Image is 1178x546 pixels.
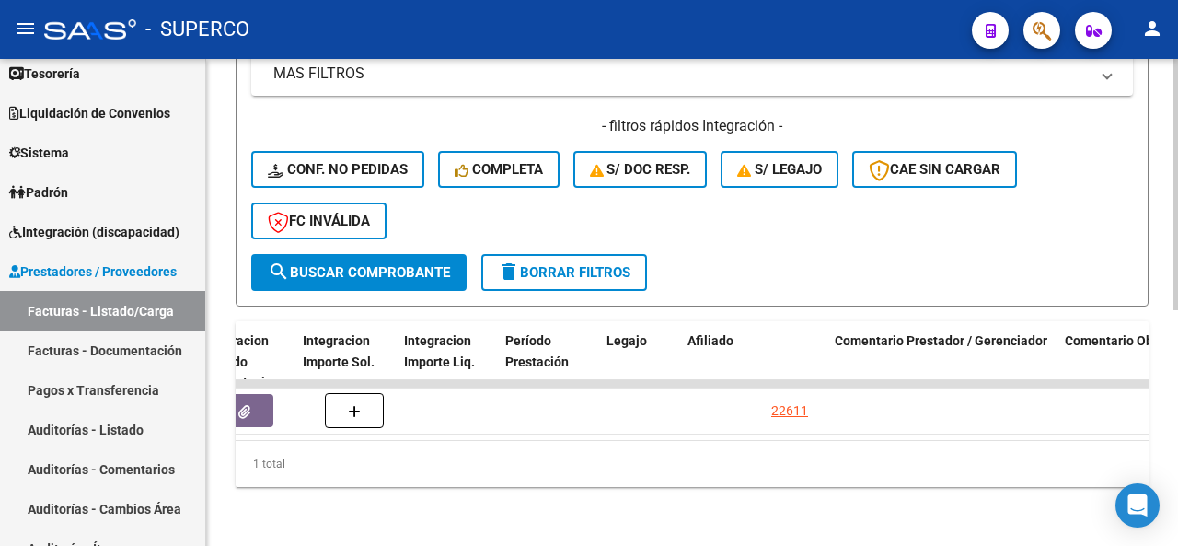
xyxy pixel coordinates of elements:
span: Padrón [9,182,68,203]
span: FC Inválida [268,213,370,229]
span: Sistema [9,143,69,163]
span: Completa [455,161,543,178]
div: Open Intercom Messenger [1115,483,1160,528]
span: S/ Doc Resp. [590,161,691,178]
span: Borrar Filtros [498,264,630,281]
span: Período Prestación [505,333,569,369]
button: CAE SIN CARGAR [852,151,1017,188]
mat-icon: search [268,261,290,283]
span: S/ legajo [737,161,822,178]
mat-panel-title: MAS FILTROS [273,64,1089,84]
span: CAE SIN CARGAR [869,161,1000,178]
h4: - filtros rápidos Integración - [251,116,1133,136]
button: S/ Doc Resp. [573,151,708,188]
span: Conf. no pedidas [268,161,408,178]
span: Integracion Importe Liq. [404,333,475,369]
datatable-header-cell: Integracion Periodo Presentacion [194,321,295,402]
span: Afiliado [687,333,733,348]
button: Completa [438,151,560,188]
span: Liquidación de Convenios [9,103,170,123]
datatable-header-cell: Legajo [599,321,653,402]
span: - SUPERCO [145,9,249,50]
datatable-header-cell: Afiliado [680,321,827,402]
button: Borrar Filtros [481,254,647,291]
span: Buscar Comprobante [268,264,450,281]
datatable-header-cell: Integracion Importe Liq. [397,321,498,402]
datatable-header-cell: Período Prestación [498,321,599,402]
button: FC Inválida [251,203,387,239]
span: Integracion Periodo Presentacion [202,333,280,390]
span: Integracion Importe Sol. [303,333,375,369]
mat-expansion-panel-header: MAS FILTROS [251,52,1133,96]
div: 1 total [236,441,1149,487]
button: Buscar Comprobante [251,254,467,291]
span: Prestadores / Proveedores [9,261,177,282]
span: Integración (discapacidad) [9,222,179,242]
span: Comentario Prestador / Gerenciador [835,333,1047,348]
button: S/ legajo [721,151,838,188]
datatable-header-cell: Integracion Importe Sol. [295,321,397,402]
mat-icon: person [1141,17,1163,40]
button: Conf. no pedidas [251,151,424,188]
mat-icon: menu [15,17,37,40]
mat-icon: delete [498,261,520,283]
datatable-header-cell: Comentario Prestador / Gerenciador [827,321,1057,402]
span: Tesorería [9,64,80,84]
a: 22611 [771,403,808,418]
span: Legajo [606,333,647,348]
